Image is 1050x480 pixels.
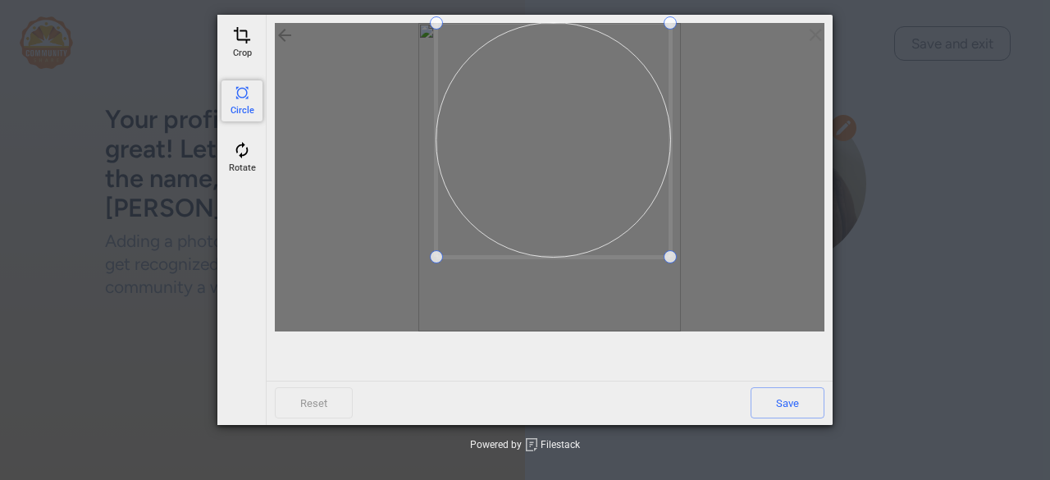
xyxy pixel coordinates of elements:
[806,25,824,43] span: Click here or hit ESC to close picker
[221,23,262,64] div: Crop
[470,438,580,453] div: Powered by Filestack
[275,25,294,45] div: Go back
[221,138,262,179] div: Rotate
[221,80,262,121] div: Circle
